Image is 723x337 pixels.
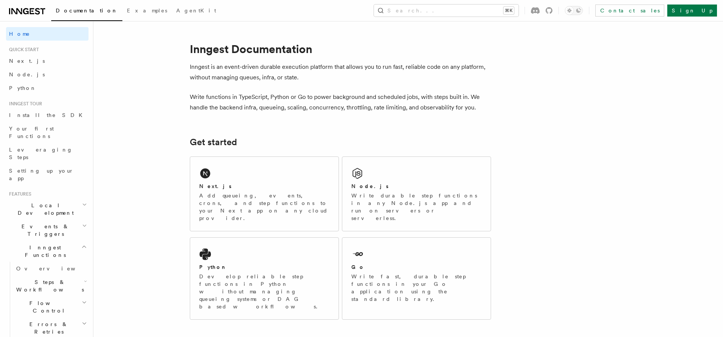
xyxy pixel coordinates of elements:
span: Steps & Workflows [13,278,84,293]
p: Write durable step functions in any Node.js app and run on servers or serverless. [351,192,482,222]
a: Leveraging Steps [6,143,88,164]
a: Node.js [6,68,88,81]
a: Overview [13,262,88,275]
span: Home [9,30,30,38]
a: Node.jsWrite durable step functions in any Node.js app and run on servers or serverless. [342,156,491,231]
button: Local Development [6,199,88,220]
button: Toggle dark mode [565,6,583,15]
span: AgentKit [176,8,216,14]
p: Add queueing, events, crons, and step functions to your Next app on any cloud provider. [199,192,329,222]
a: Sign Up [667,5,717,17]
span: Next.js [9,58,45,64]
span: Setting up your app [9,168,74,181]
span: Leveraging Steps [9,147,73,160]
span: Errors & Retries [13,320,82,335]
a: Home [6,27,88,41]
a: Python [6,81,88,95]
span: Inngest Functions [6,244,81,259]
a: Install the SDK [6,108,88,122]
a: GoWrite fast, durable step functions in your Go application using the standard library. [342,237,491,320]
a: Next.js [6,54,88,68]
a: Get started [190,137,237,147]
span: Quick start [6,47,39,53]
span: Install the SDK [9,112,87,118]
a: Documentation [51,2,122,21]
span: Features [6,191,31,197]
kbd: ⌘K [503,7,514,14]
span: Python [9,85,37,91]
a: PythonDevelop reliable step functions in Python without managing queueing systems or DAG based wo... [190,237,339,320]
span: Events & Triggers [6,223,82,238]
button: Events & Triggers [6,220,88,241]
h2: Next.js [199,182,232,190]
span: Flow Control [13,299,82,314]
button: Search...⌘K [374,5,519,17]
span: Local Development [6,202,82,217]
a: AgentKit [172,2,221,20]
h2: Node.js [351,182,389,190]
h1: Inngest Documentation [190,42,491,56]
p: Write functions in TypeScript, Python or Go to power background and scheduled jobs, with steps bu... [190,92,491,113]
p: Develop reliable step functions in Python without managing queueing systems or DAG based workflows. [199,273,329,310]
a: Examples [122,2,172,20]
a: Next.jsAdd queueing, events, crons, and step functions to your Next app on any cloud provider. [190,156,339,231]
span: Inngest tour [6,101,42,107]
span: Overview [16,266,94,272]
span: Documentation [56,8,118,14]
h2: Go [351,263,365,271]
button: Flow Control [13,296,88,317]
span: Your first Functions [9,126,54,139]
button: Steps & Workflows [13,275,88,296]
span: Node.js [9,71,45,77]
span: Examples [127,8,167,14]
button: Inngest Functions [6,241,88,262]
p: Write fast, durable step functions in your Go application using the standard library. [351,273,482,303]
a: Setting up your app [6,164,88,185]
p: Inngest is an event-driven durable execution platform that allows you to run fast, reliable code ... [190,62,491,83]
a: Contact sales [595,5,664,17]
a: Your first Functions [6,122,88,143]
h2: Python [199,263,227,271]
